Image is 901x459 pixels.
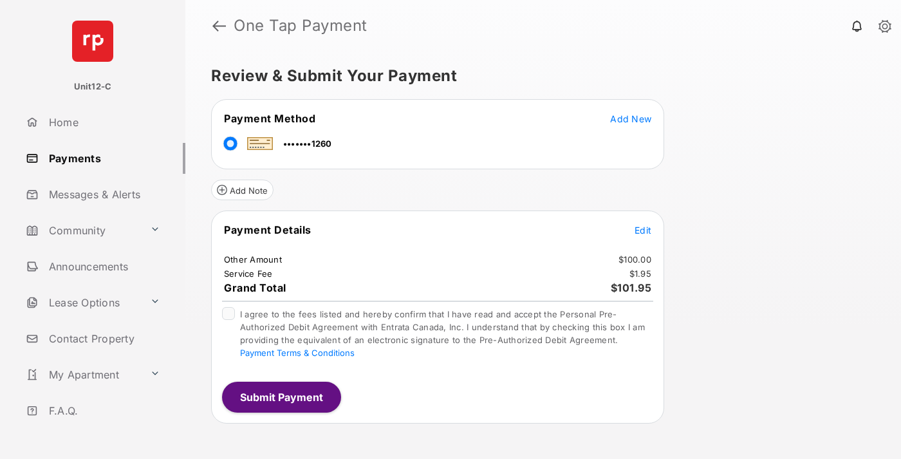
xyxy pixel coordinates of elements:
[635,225,651,236] span: Edit
[618,254,652,265] td: $100.00
[610,113,651,124] span: Add New
[234,18,367,33] strong: One Tap Payment
[21,359,145,390] a: My Apartment
[635,223,651,236] button: Edit
[21,251,185,282] a: Announcements
[21,215,145,246] a: Community
[224,223,311,236] span: Payment Details
[224,281,286,294] span: Grand Total
[224,112,315,125] span: Payment Method
[74,80,112,93] p: Unit12-C
[629,268,652,279] td: $1.95
[21,107,185,138] a: Home
[283,138,332,149] span: •••••••1260
[21,323,185,354] a: Contact Property
[211,68,865,84] h5: Review & Submit Your Payment
[223,254,283,265] td: Other Amount
[21,287,145,318] a: Lease Options
[610,112,651,125] button: Add New
[72,21,113,62] img: svg+xml;base64,PHN2ZyB4bWxucz0iaHR0cDovL3d3dy53My5vcmcvMjAwMC9zdmciIHdpZHRoPSI2NCIgaGVpZ2h0PSI2NC...
[223,268,274,279] td: Service Fee
[222,382,341,413] button: Submit Payment
[240,309,645,358] span: I agree to the fees listed and hereby confirm that I have read and accept the Personal Pre-Author...
[211,180,274,200] button: Add Note
[21,395,185,426] a: F.A.Q.
[611,281,652,294] span: $101.95
[21,179,185,210] a: Messages & Alerts
[21,143,185,174] a: Payments
[240,348,355,358] button: I agree to the fees listed and hereby confirm that I have read and accept the Personal Pre-Author...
